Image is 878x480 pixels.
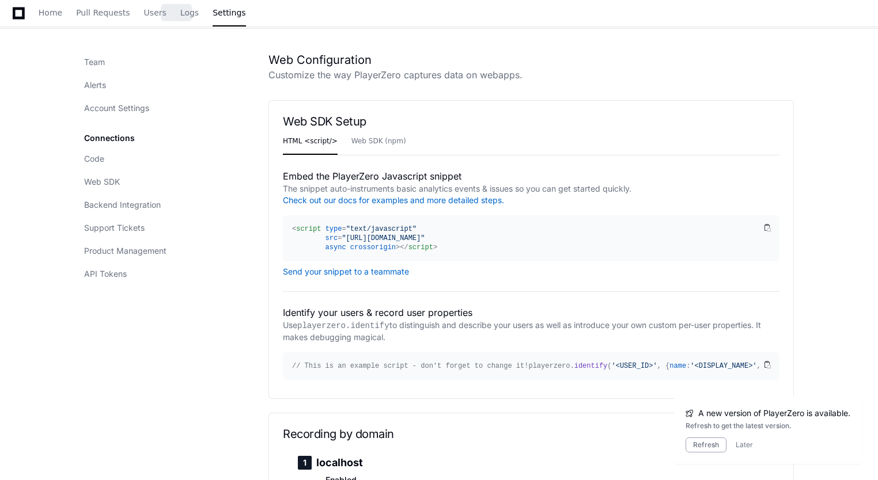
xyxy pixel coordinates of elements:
[342,234,425,242] span: "[URL][DOMAIN_NAME]"
[76,9,130,16] span: Pull Requests
[283,320,761,342] span: Use to distinguish and describe your users as well as introduce your own custom per-user properti...
[39,9,62,16] span: Home
[326,225,342,233] span: type
[84,79,106,91] span: Alerts
[144,9,166,16] span: Users
[283,306,779,319] h1: Identify your users & record user properties
[78,195,241,215] a: Backend Integration
[84,56,105,68] span: Team
[84,102,149,114] span: Account Settings
[400,243,437,252] span: </ >
[736,440,753,449] button: Later
[213,9,245,16] span: Settings
[78,148,241,169] a: Code
[268,52,794,68] h1: Web Configuration
[84,176,120,188] span: Web SDK
[326,234,338,242] span: src
[350,243,396,252] span: crossorigin
[84,153,104,165] span: Code
[298,456,584,470] h5: localhost
[686,437,726,452] button: Refresh
[297,321,389,330] span: playerzero.identify
[292,362,528,370] span: // This is an example script - don't forget to change it!
[283,195,504,205] a: Check out our docs for examples and more detailed steps.
[78,52,241,73] a: Team
[283,427,779,441] h2: Recording by domain
[296,225,321,233] span: script
[78,241,241,261] a: Product Management
[669,362,686,370] span: name
[408,243,433,252] span: script
[292,225,425,252] span: < = = >
[78,218,241,238] a: Support Tickets
[298,456,312,470] div: 1
[268,68,794,82] h2: Customize the way PlayerZero captures data on webapps.
[84,199,161,211] span: Backend Integration
[690,362,756,370] span: '<DISPLAY_NAME>'
[698,407,850,419] span: A new version of PlayerZero is available.
[612,362,657,370] span: '<USER_ID>'
[84,268,127,280] span: API Tokens
[78,98,241,119] a: Account Settings
[346,225,417,233] span: "text/javascript"
[686,421,850,431] div: Refresh to get the latest version.
[283,115,779,128] h2: Web SDK Setup
[84,222,145,234] span: Support Tickets
[78,172,241,192] a: Web SDK
[351,138,406,144] span: Web SDK (npm)
[283,169,779,183] h1: Embed the PlayerZero Javascript snippet
[574,362,608,370] span: identify
[292,361,761,371] div: playerzero. ( , { : , : , : });
[78,75,241,96] a: Alerts
[78,264,241,284] a: API Tokens
[84,245,166,257] span: Product Management
[283,138,338,144] span: HTML <script/>
[283,267,409,276] button: Send your snippet to a teammate
[283,183,779,206] h2: The snippet auto-instruments basic analytics events & issues so you can get started quickly.
[180,9,199,16] span: Logs
[326,243,346,252] span: async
